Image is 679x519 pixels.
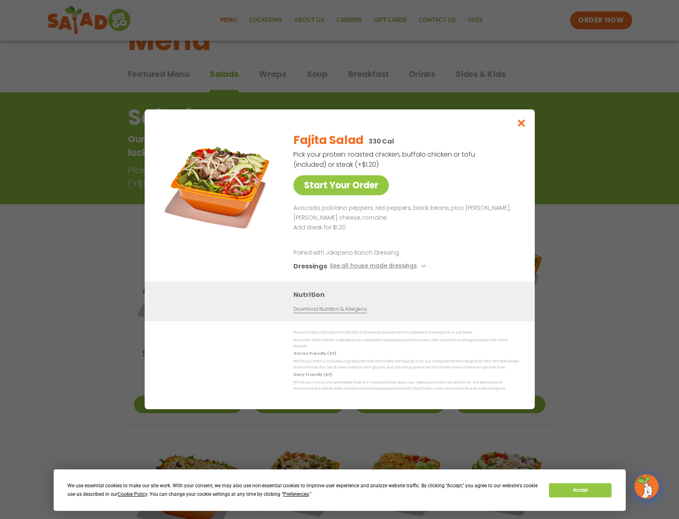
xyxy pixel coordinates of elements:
[549,483,612,497] button: Accept
[293,373,332,377] strong: Dairy Friendly (DF)
[293,175,389,195] a: Start Your Order
[293,132,364,149] h2: Fajita Salad
[293,249,444,257] p: Paired with Jalapeno Ranch Dressing
[163,126,277,240] img: Featured product photo for Fajita Salad
[293,351,336,356] strong: Gluten Friendly (GF)
[293,290,523,300] h3: Nutrition
[54,469,626,511] div: Cookie Consent Prompt
[293,149,476,170] p: Pick your protein: roasted chicken, buffalo chicken or tofu (included) or steak (+$1.20)
[293,330,518,336] p: We are not an allergen free facility and cannot guarantee the absence of allergens in our foods.
[508,109,534,137] button: Close modal
[293,306,367,314] a: Download Nutrition & Allergens
[369,136,394,146] p: 330 Cal
[118,491,147,497] span: Cookie Policy
[283,491,309,497] span: Preferences
[293,223,515,233] p: Add steak for $1.20
[293,203,515,223] p: Avocado, poblano peppers, red peppers, black beans, pico [PERSON_NAME], [PERSON_NAME] cheese, rom...
[293,337,518,350] p: Nutrition information is based on our standard recipes and portion sizes. Click Nutrition & Aller...
[293,379,518,392] p: While our menu includes foods that are made without dairy, our restaurants are not dairy free. We...
[293,358,518,371] p: While our menu includes ingredients that are made without gluten, our restaurants are not gluten ...
[293,262,327,272] h3: Dressings
[635,475,658,498] img: wpChatIcon
[67,482,539,499] div: We use essential cookies to make our site work. With your consent, we may also use non-essential ...
[329,262,428,272] button: See all house made dressings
